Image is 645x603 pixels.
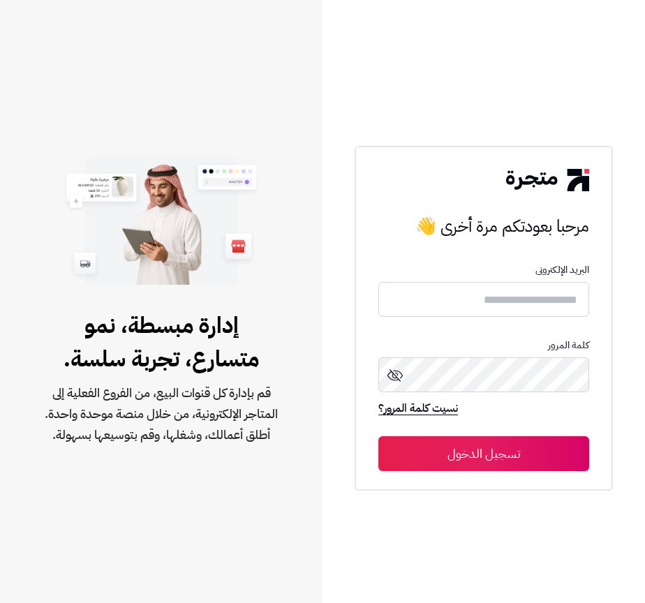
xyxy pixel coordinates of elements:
[378,400,458,419] a: نسيت كلمة المرور؟
[378,265,589,276] p: البريد الإلكترونى
[378,340,589,351] p: كلمة المرور
[45,308,278,375] span: إدارة مبسطة، نمو متسارع، تجربة سلسة.
[506,169,588,191] img: logo-2.png
[45,382,278,445] span: قم بإدارة كل قنوات البيع، من الفروع الفعلية إلى المتاجر الإلكترونية، من خلال منصة موحدة واحدة. أط...
[378,436,589,471] button: تسجيل الدخول
[378,212,589,240] h3: مرحبا بعودتكم مرة أخرى 👋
